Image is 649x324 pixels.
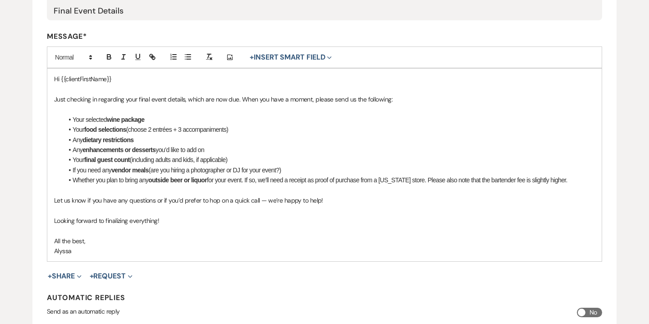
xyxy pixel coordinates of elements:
[48,273,82,280] button: Share
[63,135,595,145] li: Any
[48,273,52,280] span: +
[54,74,595,84] p: Hi {{clientFirstName}}
[111,167,149,174] strong: vendor meals
[82,136,133,143] strong: dietary restrictions
[54,216,595,226] p: Looking forward to finalizing everything!
[247,52,335,63] button: Insert Smart Field
[107,116,144,123] strong: wine package
[84,156,130,163] strong: final guest count
[63,175,595,185] li: Whether you plan to bring any for your event. If so, we’ll need a receipt as proof of purchase fr...
[54,94,595,104] p: Just checking in regarding your final event details, which are now due. When you have a moment, p...
[47,293,602,302] h4: Automatic Replies
[54,236,595,246] p: All the best,
[47,32,602,41] label: Message*
[63,145,595,155] li: Any you’d like to add on
[250,54,254,61] span: +
[90,273,94,280] span: +
[590,307,597,318] span: No
[63,165,595,175] li: If you need any (are you hiring a photographer or DJ for your event?)
[63,155,595,165] li: Your (including adults and kids, if applicable)
[82,146,155,153] strong: enhancements or desserts
[54,195,595,205] p: Let us know if you have any questions or if you’d prefer to hop on a quick call — we’re happy to ...
[63,125,595,134] li: Your (choose 2 entrées + 3 accompaniments)
[84,126,126,133] strong: food selections
[148,176,207,184] strong: outside beer or liquor
[47,307,119,315] span: Send as an automatic reply
[63,115,595,125] li: Your selected
[54,246,595,256] p: Alyssa
[90,273,133,280] button: Request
